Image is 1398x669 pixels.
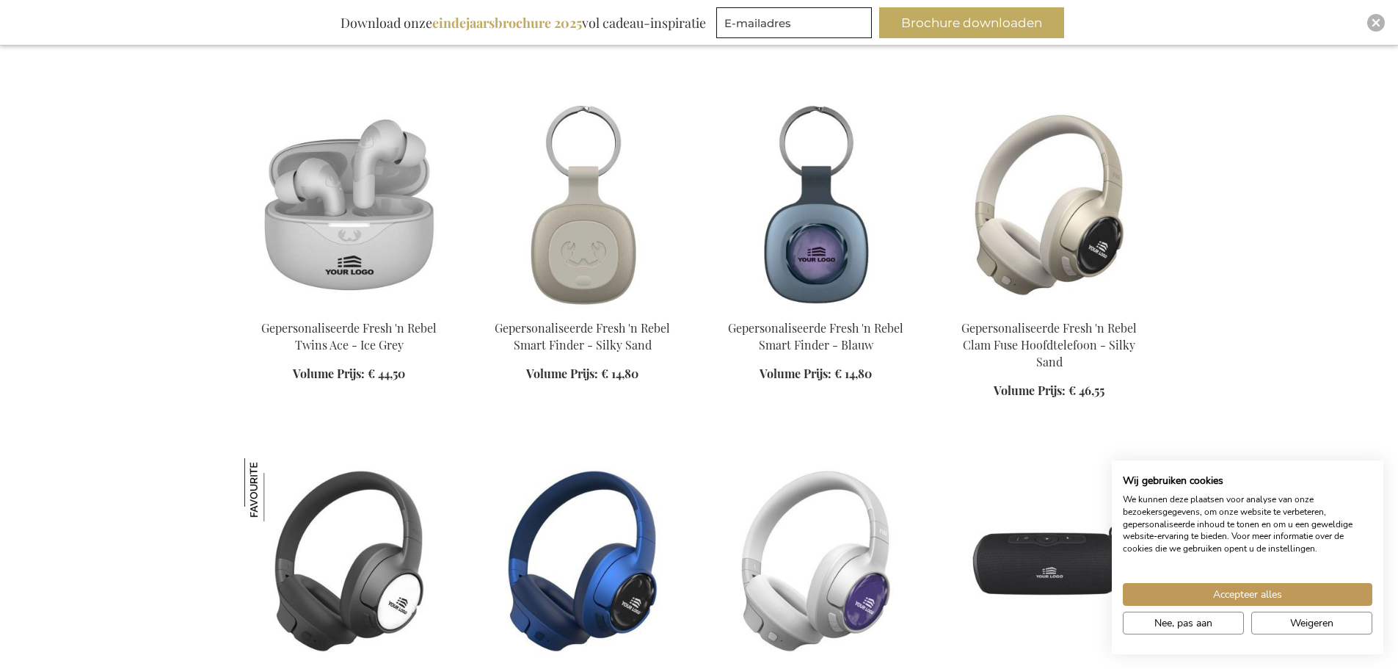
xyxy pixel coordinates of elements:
a: Volume Prijs: € 14,80 [760,366,872,383]
b: eindejaarsbrochure 2025 [432,14,582,32]
span: € 44,50 [368,366,405,381]
span: Accepteer alles [1213,587,1282,602]
div: Download onze vol cadeau-inspiratie [334,7,713,38]
a: Volume Prijs: € 44,50 [293,366,405,383]
img: Personalised Fresh 'n Rebel Twins Ace - Ice Grey [244,102,454,308]
a: Volume Prijs: € 46,55 [994,383,1104,399]
span: € 46,55 [1068,383,1104,398]
span: Nee, pas aan [1154,615,1212,631]
a: Gepersonaliseerde Fresh 'n Rebel Twins Ace - Ice Grey [261,320,437,352]
img: Personalised Fresh 'n Rebel Smart Finder - Dive Blue [711,102,921,308]
img: Close [1372,18,1380,27]
div: Close [1367,14,1385,32]
span: € 14,80 [834,366,872,381]
button: Brochure downloaden [879,7,1064,38]
a: Gepersonaliseerde Fresh 'n Rebel Clam Fuse Hoofdtelefoon - Silky Sand [961,320,1137,369]
input: E-mailadres [716,7,872,38]
span: Volume Prijs: [293,366,365,381]
img: Gepersonaliseerde Fresh 'n Rebel Smart Finder - Silky Sand [478,102,688,308]
a: Personalised Fresh 'n Rebel Smart Finder - Dive Blue [711,302,921,316]
span: Weigeren [1290,615,1333,631]
button: Accepteer alle cookies [1123,583,1372,606]
a: Gepersonaliseerde Fresh 'n Rebel Smart Finder - Blauw [728,320,903,352]
p: We kunnen deze plaatsen voor analyse van onze bezoekersgegevens, om onze website te verbeteren, g... [1123,493,1372,555]
a: Personalised Fresh 'n Rebel Twins Ace - Ice Grey [244,302,454,316]
button: Alle cookies weigeren [1251,612,1372,634]
button: Pas cookie voorkeuren aan [1123,612,1244,634]
img: Gepersonaliseerde Fresh 'n Rebel Clam Fuse Hoofdtelefoon - Stormgrijs [244,458,307,521]
img: Personalised Fresh 'n Rebel Clam Fuse Headphone - Storm Grey [244,458,454,664]
span: Volume Prijs: [760,366,831,381]
img: Personalised Fresh 'n Rebel Clam Fuse Headphone - Silky Sand [944,102,1154,308]
img: Personalised Fresh 'n Rebel Clam Fuse Headphone - Ice Grey [711,458,921,664]
span: Volume Prijs: [994,383,1066,398]
a: Personalised Fresh 'n Rebel Clam Fuse Headphone - Silky Sand [944,302,1154,316]
form: marketing offers and promotions [716,7,876,43]
img: Personalised Fresh 'n Rebel Clam Fuse Headphone - True Blue [478,458,688,664]
h2: Wij gebruiken cookies [1123,474,1372,488]
img: Gepersonaliseerde Fresh 'n Rebel Bold M2 Bluetooth Luidspreker - Stormgrijs [944,458,1154,664]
